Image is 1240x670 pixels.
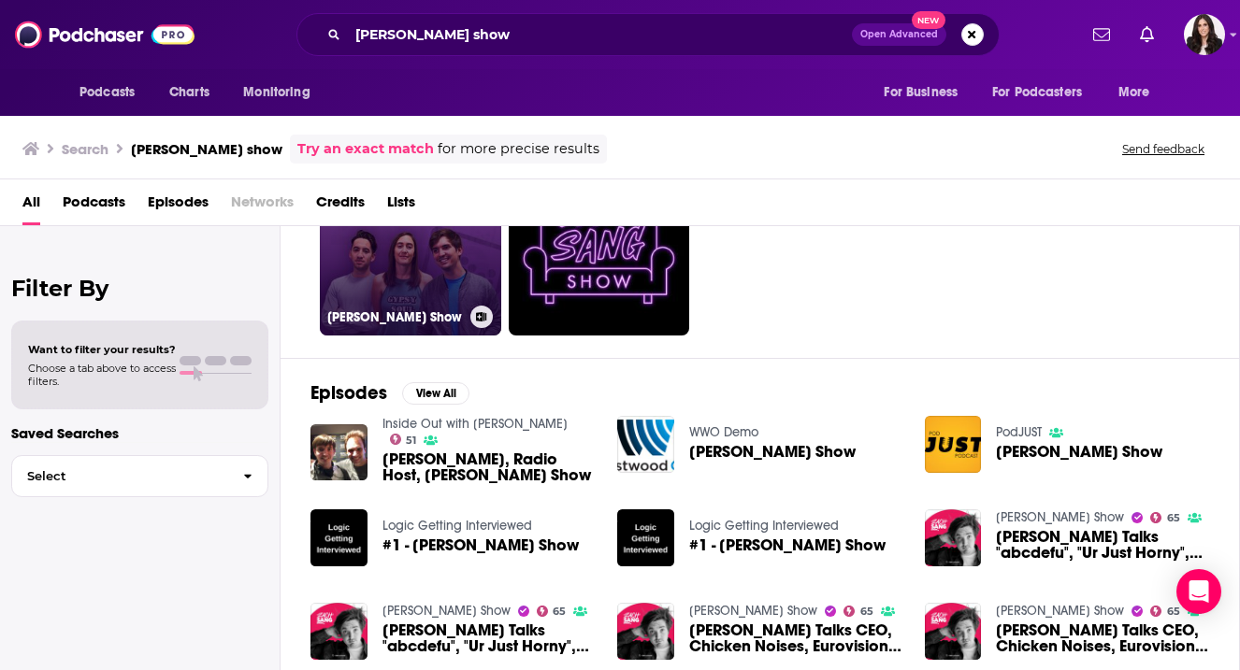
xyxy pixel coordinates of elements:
[169,79,209,106] span: Charts
[843,606,873,617] a: 65
[320,154,501,335] a: 45[PERSON_NAME] Show
[1105,75,1174,110] button: open menu
[243,79,310,106] span: Monitoring
[860,30,938,39] span: Open Advanced
[28,343,176,356] span: Want to filter your results?
[382,603,511,619] a: Zach Sang Show
[1184,14,1225,55] span: Logged in as RebeccaShapiro
[1132,19,1161,50] a: Show notifications dropdown
[871,75,981,110] button: open menu
[316,187,365,225] a: Credits
[1176,569,1221,614] div: Open Intercom Messenger
[553,607,566,616] span: 65
[390,434,417,445] a: 51
[382,622,596,654] a: GAYLE Talks "abcdefu", "Ur Just Horny", Debut EP, Jack Harlow & More | Zach Sang Show
[1150,512,1180,523] a: 65
[63,187,125,225] a: Podcasts
[860,607,873,616] span: 65
[231,187,294,225] span: Networks
[996,424,1042,440] a: PodJUST
[11,455,268,497] button: Select
[912,11,945,29] span: New
[689,537,886,553] a: #1 - Zach Sang Show
[382,451,596,483] a: Zach Sang, Radio Host, Zach Sang Show
[382,537,579,553] span: #1 - [PERSON_NAME] Show
[382,416,568,432] a: Inside Out with Paul Mecurio
[148,187,209,225] a: Episodes
[131,140,282,158] h3: [PERSON_NAME] show
[852,23,946,46] button: Open AdvancedNew
[310,603,368,660] img: GAYLE Talks "abcdefu", "Ur Just Horny", Debut EP, Jack Harlow & More | Zach Sang Show
[387,187,415,225] a: Lists
[15,17,195,52] img: Podchaser - Follow, Share and Rate Podcasts
[1117,141,1210,157] button: Send feedback
[925,603,982,660] img: NETTA Talks CEO, Chicken Noises, Eurovision, Self Acceptance & I Love My Nails | Zach Sang Show
[1184,14,1225,55] button: Show profile menu
[689,537,886,553] span: #1 - [PERSON_NAME] Show
[406,436,416,445] span: 51
[996,603,1124,619] a: Zach Sang Show
[66,75,159,110] button: open menu
[1184,14,1225,55] img: User Profile
[310,381,469,405] a: EpisodesView All
[617,416,674,473] img: Zach Sang Show
[537,606,567,617] a: 65
[310,509,368,566] img: #1 - Zach Sang Show
[79,79,135,106] span: Podcasts
[925,416,982,473] img: Zach Sang Show
[689,444,856,460] span: [PERSON_NAME] Show
[992,79,1082,106] span: For Podcasters
[617,509,674,566] a: #1 - Zach Sang Show
[310,424,368,481] a: Zach Sang, Radio Host, Zach Sang Show
[62,140,108,158] h3: Search
[996,444,1162,460] a: Zach Sang Show
[28,362,176,388] span: Choose a tab above to access filters.
[1167,514,1180,522] span: 65
[438,138,599,160] span: for more precise results
[509,154,690,335] a: 65
[1150,606,1180,617] a: 65
[382,537,579,553] a: #1 - Zach Sang Show
[884,79,958,106] span: For Business
[22,187,40,225] a: All
[996,444,1162,460] span: [PERSON_NAME] Show
[689,444,856,460] a: Zach Sang Show
[996,622,1209,654] span: [PERSON_NAME] Talks CEO, Chicken Noises, Eurovision, Self Acceptance & I Love My Nails | [PERSON_...
[382,622,596,654] span: [PERSON_NAME] Talks "abcdefu", "Ur Just Horny", Debut EP, [PERSON_NAME] & More | [PERSON_NAME] Show
[1086,19,1117,50] a: Show notifications dropdown
[689,622,902,654] span: [PERSON_NAME] Talks CEO, Chicken Noises, Eurovision, Self Acceptance & I Love My Nails | [PERSON_...
[689,622,902,654] a: NETTA Talks CEO, Chicken Noises, Eurovision, Self Acceptance & I Love My Nails | Zach Sang Show
[348,20,852,50] input: Search podcasts, credits, & more...
[925,509,982,566] img: GAYLE Talks "abcdefu", "Ur Just Horny", Debut EP, Jack Harlow & More | Zach Sang Show
[617,603,674,660] img: NETTA Talks CEO, Chicken Noises, Eurovision, Self Acceptance & I Love My Nails | Zach Sang Show
[996,622,1209,654] a: NETTA Talks CEO, Chicken Noises, Eurovision, Self Acceptance & I Love My Nails | Zach Sang Show
[12,470,228,482] span: Select
[382,451,596,483] span: [PERSON_NAME], Radio Host, [PERSON_NAME] Show
[11,424,268,442] p: Saved Searches
[11,275,268,302] h2: Filter By
[402,382,469,405] button: View All
[689,518,839,534] a: Logic Getting Interviewed
[296,13,1000,56] div: Search podcasts, credits, & more...
[996,509,1124,525] a: Zach Sang Show
[996,529,1209,561] a: GAYLE Talks "abcdefu", "Ur Just Horny", Debut EP, Jack Harlow & More | Zach Sang Show
[230,75,334,110] button: open menu
[689,424,758,440] a: WWO Demo
[327,309,463,325] h3: [PERSON_NAME] Show
[310,381,387,405] h2: Episodes
[382,518,532,534] a: Logic Getting Interviewed
[297,138,434,160] a: Try an exact match
[1118,79,1150,106] span: More
[689,603,817,619] a: Zach Sang Show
